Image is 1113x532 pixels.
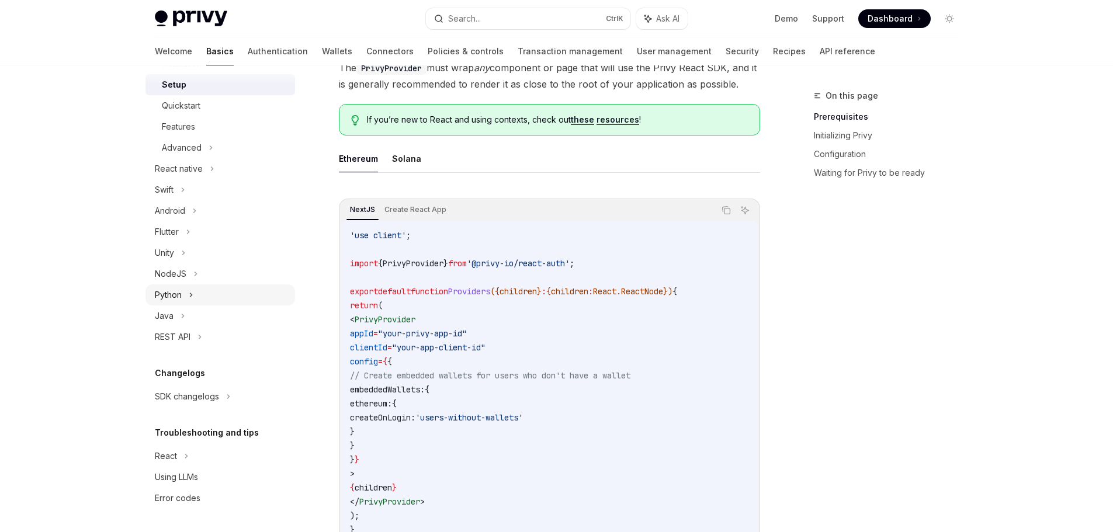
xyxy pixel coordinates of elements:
a: Demo [775,13,798,25]
span: } [350,454,355,465]
div: SDK changelogs [155,390,219,404]
a: Wallets [322,37,352,65]
span: { [425,384,429,395]
span: '@privy-io/react-auth' [467,258,570,269]
a: Features [145,116,295,137]
a: Recipes [773,37,806,65]
div: React [155,449,177,463]
span: : [588,286,593,297]
a: Configuration [814,145,968,164]
a: Using LLMs [145,467,295,488]
div: NextJS [346,203,379,217]
span: export [350,286,378,297]
a: Policies & controls [428,37,504,65]
span: { [387,356,392,367]
span: ; [570,258,574,269]
div: Android [155,204,185,218]
div: Advanced [162,141,202,155]
button: Ethereum [339,145,378,172]
span: { [350,482,355,493]
button: Search...CtrlK [426,8,630,29]
span: Ctrl K [606,14,623,23]
div: Using LLMs [155,470,198,484]
span: < [350,314,355,325]
div: Flutter [155,225,179,239]
button: Copy the contents from the code block [719,203,734,218]
span: embeddedWallets: [350,384,425,395]
span: PrivyProvider [383,258,443,269]
span: = [378,356,383,367]
a: Setup [145,74,295,95]
div: Unity [155,246,174,260]
span: "your-app-client-id" [392,342,486,353]
a: Waiting for Privy to be ready [814,164,968,182]
span: // Create embedded wallets for users who don't have a wallet [350,370,630,381]
span: Ask AI [656,13,679,25]
span: config [350,356,378,367]
h5: Changelogs [155,366,205,380]
span: clientId [350,342,387,353]
span: createOnLogin: [350,412,415,423]
span: default [378,286,411,297]
div: Java [155,309,174,323]
span: 'users-without-wallets' [415,412,523,423]
span: If you’re new to React and using contexts, check out ! [367,114,747,126]
code: PrivyProvider [356,62,427,75]
a: Connectors [366,37,414,65]
span: return [350,300,378,311]
span: function [411,286,448,297]
span: { [672,286,677,297]
button: Ask AI [636,8,688,29]
div: REST API [155,330,190,344]
div: Swift [155,183,174,197]
span: import [350,258,378,269]
span: } [392,482,397,493]
span: children [500,286,537,297]
a: Welcome [155,37,192,65]
div: Quickstart [162,99,200,113]
span: On this page [826,89,878,103]
button: Solana [392,145,421,172]
a: Quickstart [145,95,295,116]
span: from [448,258,467,269]
span: </ [350,496,359,507]
span: : [542,286,546,297]
span: { [383,356,387,367]
a: Basics [206,37,234,65]
span: } [355,454,359,465]
span: 'use client' [350,230,406,241]
div: Create React App [381,203,450,217]
a: Security [726,37,759,65]
span: "your-privy-app-id" [378,328,467,339]
span: } [350,426,355,437]
span: ({ [490,286,500,297]
span: ReactNode [621,286,663,297]
a: Prerequisites [814,107,968,126]
div: Error codes [155,491,200,505]
span: } [443,258,448,269]
div: React native [155,162,203,176]
div: Features [162,120,195,134]
a: resources [597,114,639,125]
span: { [392,398,397,409]
a: Initializing Privy [814,126,968,145]
img: light logo [155,11,227,27]
a: Support [812,13,844,25]
a: Authentication [248,37,308,65]
span: = [373,328,378,339]
div: Python [155,288,182,302]
span: ethereum: [350,398,392,409]
a: these [571,114,594,125]
span: Dashboard [868,13,913,25]
em: any [474,62,490,74]
span: { [378,258,383,269]
button: Ask AI [737,203,753,218]
a: API reference [820,37,875,65]
a: Transaction management [518,37,623,65]
a: Error codes [145,488,295,509]
span: { [546,286,551,297]
span: ); [350,510,359,521]
span: PrivyProvider [359,496,420,507]
span: PrivyProvider [355,314,415,325]
a: User management [637,37,712,65]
